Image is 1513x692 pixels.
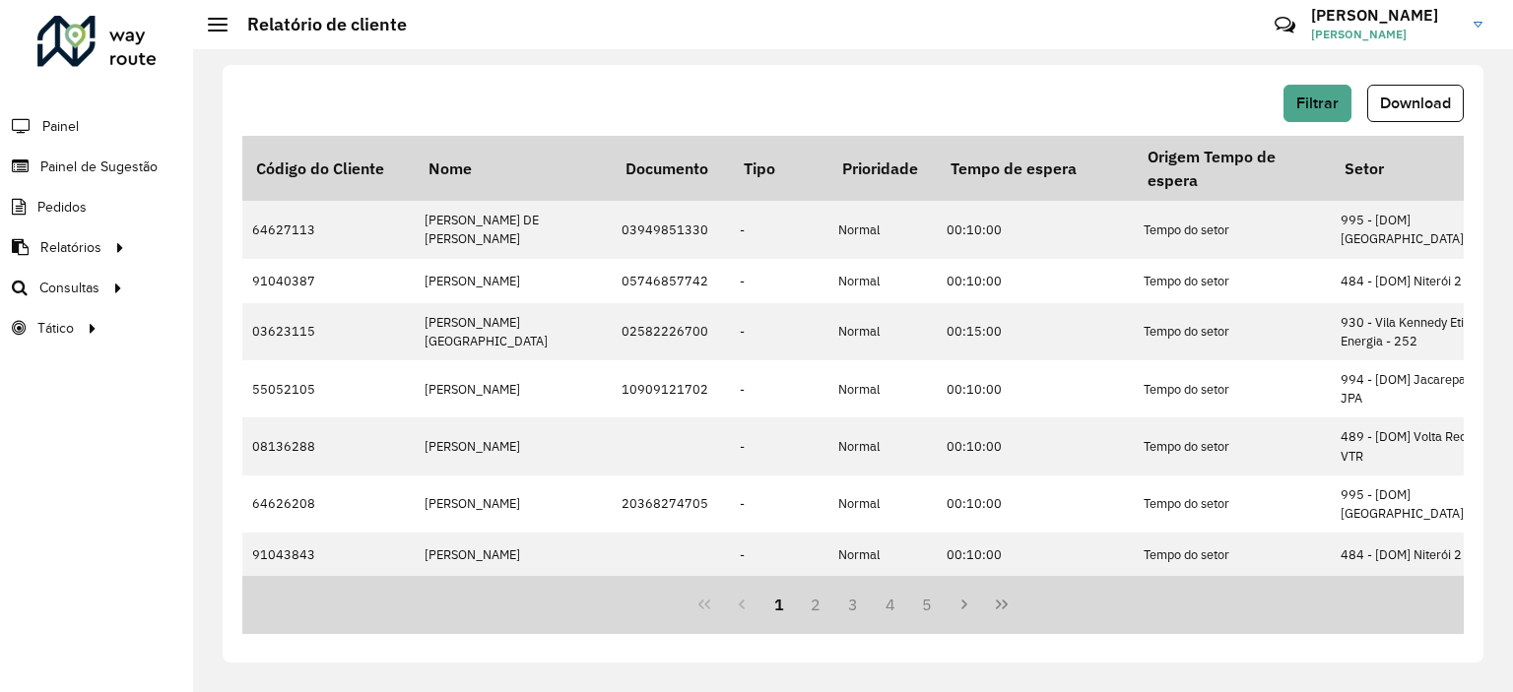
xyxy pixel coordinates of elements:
td: [PERSON_NAME] [GEOGRAPHIC_DATA] [415,303,612,360]
td: [PERSON_NAME] [415,360,612,417]
td: 03949851330 [612,201,730,258]
th: Tempo de espera [937,136,1134,201]
span: Filtrar [1296,94,1339,111]
button: 1 [760,586,798,623]
td: 55052105 [242,360,415,417]
td: - [730,417,828,474]
a: Contato Rápido [1264,4,1306,46]
td: Normal [828,259,937,303]
td: 64627113 [242,201,415,258]
th: Tipo [730,136,828,201]
td: 03623115 [242,303,415,360]
td: [PERSON_NAME] [415,475,612,533]
span: Download [1380,94,1451,111]
td: 02582226700 [612,303,730,360]
td: Tempo do setor [1134,417,1331,474]
span: Painel de Sugestão [40,157,158,177]
span: Tático [37,318,74,339]
button: 2 [797,586,834,623]
td: - [730,475,828,533]
td: 00:10:00 [937,259,1134,303]
button: Last Page [983,586,1020,623]
span: Relatórios [40,237,101,258]
button: 5 [909,586,947,623]
th: Prioridade [828,136,937,201]
td: 00:10:00 [937,417,1134,474]
span: Painel [42,116,79,137]
button: Next Page [946,586,983,623]
td: - [730,303,828,360]
td: - [730,201,828,258]
td: [PERSON_NAME] [415,259,612,303]
td: 10909121702 [612,360,730,417]
td: 64626208 [242,475,415,533]
td: Normal [828,417,937,474]
td: - [730,533,828,577]
td: Normal [828,303,937,360]
td: 00:10:00 [937,201,1134,258]
td: 00:10:00 [937,533,1134,577]
td: 00:10:00 [937,360,1134,417]
th: Origem Tempo de espera [1134,136,1331,201]
button: Filtrar [1283,85,1351,122]
td: 20368274705 [612,475,730,533]
td: [PERSON_NAME] [415,533,612,577]
td: Normal [828,533,937,577]
td: 00:15:00 [937,303,1134,360]
th: Documento [612,136,730,201]
th: Código do Cliente [242,136,415,201]
td: Tempo do setor [1134,259,1331,303]
td: - [730,259,828,303]
td: Tempo do setor [1134,475,1331,533]
td: 08136288 [242,417,415,474]
td: Tempo do setor [1134,533,1331,577]
td: [PERSON_NAME] DE [PERSON_NAME] [415,201,612,258]
span: Pedidos [37,197,87,218]
h3: [PERSON_NAME] [1311,6,1459,25]
button: 3 [834,586,872,623]
td: Normal [828,201,937,258]
td: - [730,360,828,417]
td: Tempo do setor [1134,360,1331,417]
td: 91040387 [242,259,415,303]
td: Tempo do setor [1134,201,1331,258]
td: Tempo do setor [1134,303,1331,360]
th: Nome [415,136,612,201]
td: 91043843 [242,533,415,577]
td: Normal [828,475,937,533]
td: 05746857742 [612,259,730,303]
td: Normal [828,360,937,417]
td: 00:10:00 [937,475,1134,533]
h2: Relatório de cliente [228,14,407,35]
button: Download [1367,85,1464,122]
button: 4 [872,586,909,623]
td: [PERSON_NAME] [415,417,612,474]
span: [PERSON_NAME] [1311,26,1459,43]
span: Consultas [39,278,99,298]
